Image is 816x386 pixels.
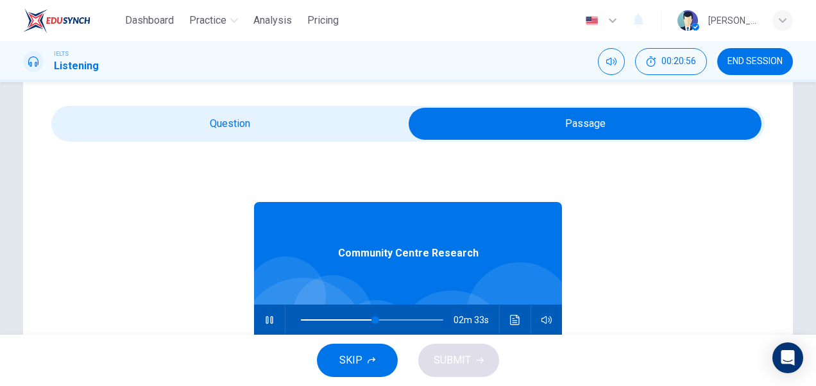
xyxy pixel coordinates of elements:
[23,8,90,33] img: EduSynch logo
[253,13,292,28] span: Analysis
[598,48,625,75] div: Mute
[772,342,803,373] div: Open Intercom Messenger
[184,9,243,32] button: Practice
[120,9,179,32] button: Dashboard
[454,305,499,335] span: 02m 33s
[248,9,297,32] button: Analysis
[584,16,600,26] img: en
[635,48,707,75] div: Hide
[302,9,344,32] button: Pricing
[54,49,69,58] span: IELTS
[307,13,339,28] span: Pricing
[317,344,398,377] button: SKIP
[54,58,99,74] h1: Listening
[189,13,226,28] span: Practice
[727,56,783,67] span: END SESSION
[708,13,757,28] div: [PERSON_NAME]
[125,13,174,28] span: Dashboard
[23,8,120,33] a: EduSynch logo
[338,246,479,261] span: Community Centre Research
[677,10,698,31] img: Profile picture
[661,56,696,67] span: 00:20:56
[505,305,525,335] button: Click to see the audio transcription
[717,48,793,75] button: END SESSION
[635,48,707,75] button: 00:20:56
[339,351,362,369] span: SKIP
